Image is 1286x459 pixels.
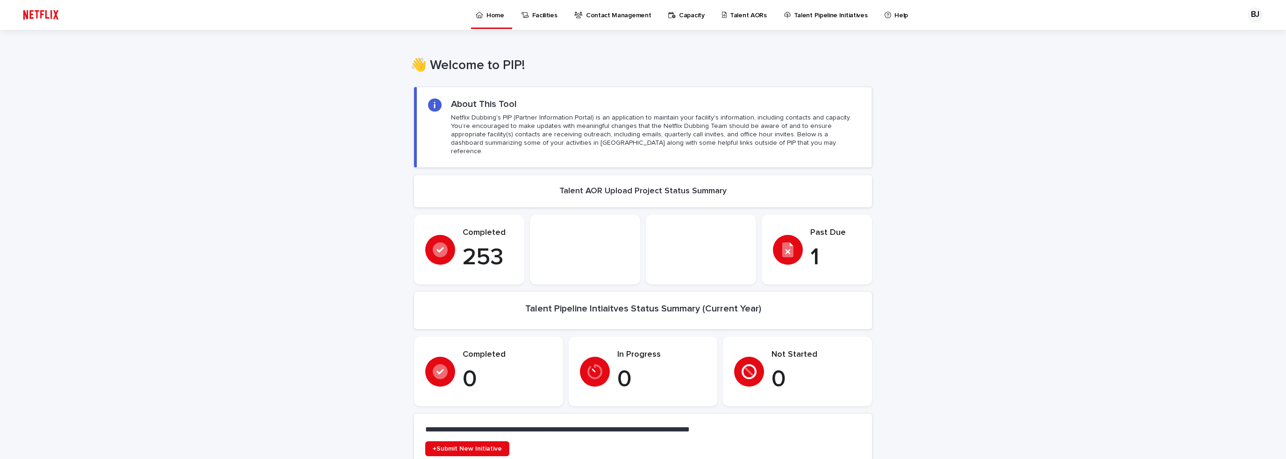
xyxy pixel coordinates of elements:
h1: 👋 Welcome to PIP! [410,58,868,74]
p: 1 [810,244,861,272]
p: Completed [463,350,552,360]
p: 0 [772,366,861,394]
h2: About This Tool [451,99,517,110]
p: 0 [463,366,552,394]
a: +Submit New Initiative [425,441,509,456]
p: Completed [463,228,513,238]
p: Netflix Dubbing's PIP (Partner Information Portal) is an application to maintain your facility's ... [451,113,860,156]
h2: Talent Pipeline Intiaitves Status Summary (Current Year) [525,303,761,314]
img: ifQbXi3ZQGMSEF7WDB7W [19,6,63,24]
p: Not Started [772,350,861,360]
div: BJ [1248,7,1263,22]
h2: Talent AOR Upload Project Status Summary [559,186,727,197]
p: In Progress [617,350,707,360]
p: Past Due [810,228,861,238]
span: +Submit New Initiative [433,445,502,452]
p: 0 [617,366,707,394]
p: 253 [463,244,513,272]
